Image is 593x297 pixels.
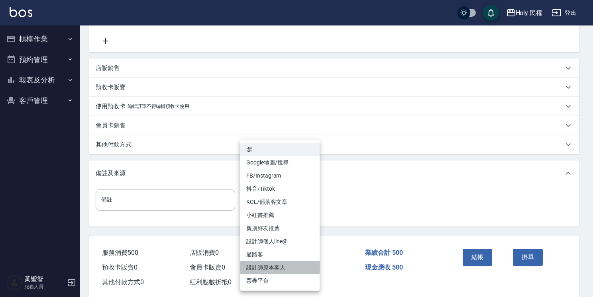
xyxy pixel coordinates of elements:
em: 無 [246,145,252,154]
li: KOL/部落客文章 [240,195,320,209]
li: FB/Instagram [240,169,320,182]
li: 票券平台 [240,274,320,287]
li: 抖音/Tiktok [240,182,320,195]
li: 設計師原本客人 [240,261,320,274]
li: 設計師個人line@ [240,235,320,248]
li: Google地圖/搜尋 [240,156,320,169]
li: 親朋好友推薦 [240,222,320,235]
li: 小紅書推薦 [240,209,320,222]
li: 過路客 [240,248,320,261]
